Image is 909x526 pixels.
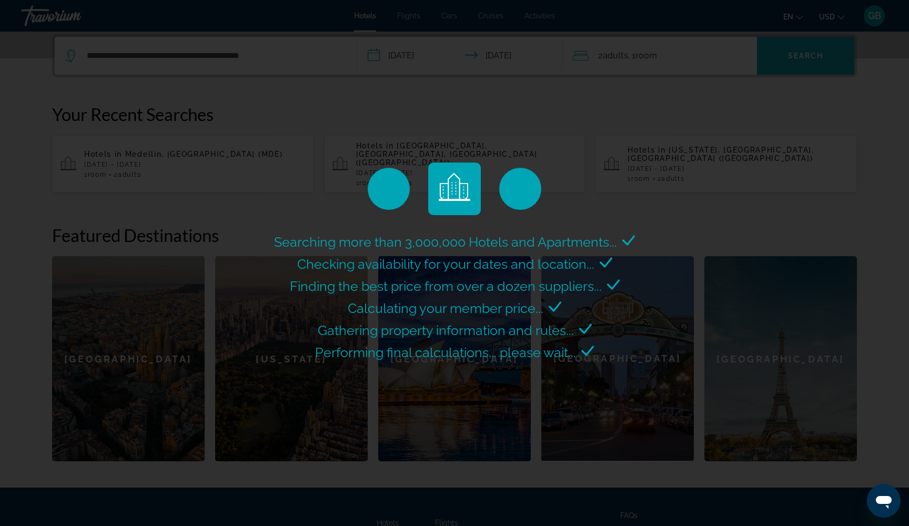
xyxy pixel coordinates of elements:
[290,278,602,294] span: Finding the best price from over a dozen suppliers...
[867,484,901,518] iframe: Button to launch messaging window
[274,234,617,250] span: Searching more than 3,000,000 Hotels and Apartments...
[348,300,543,316] span: Calculating your member price...
[297,256,594,272] span: Checking availability for your dates and location...
[318,322,574,338] span: Gathering property information and rules...
[315,345,576,360] span: Performing final calculations... please wait...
